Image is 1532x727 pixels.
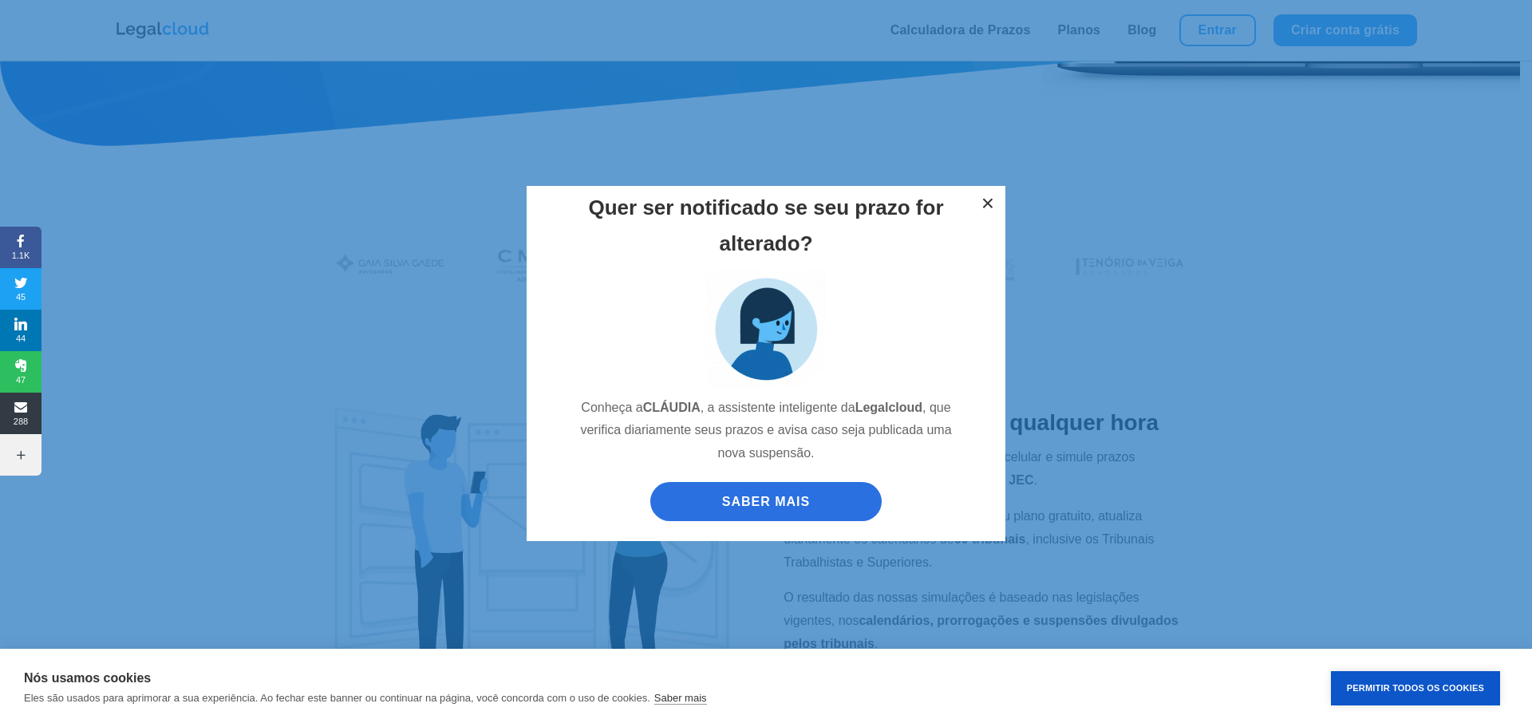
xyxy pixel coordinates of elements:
[650,482,882,521] a: SABER MAIS
[970,186,1005,221] button: ×
[855,401,922,414] strong: Legalcloud
[643,401,701,414] strong: CLÁUDIA
[24,671,151,685] strong: Nós usamos cookies
[1331,671,1500,705] button: Permitir Todos os Cookies
[654,692,707,705] a: Saber mais
[24,692,650,704] p: Eles são usados para aprimorar a sua experiência. Ao fechar este banner ou continuar na página, v...
[571,190,961,268] h2: Quer ser notificado se seu prazo for alterado?
[571,397,961,478] p: Conheça a , a assistente inteligente da , que verifica diariamente seus prazos e avisa caso seja ...
[706,269,826,389] img: claudia_assistente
